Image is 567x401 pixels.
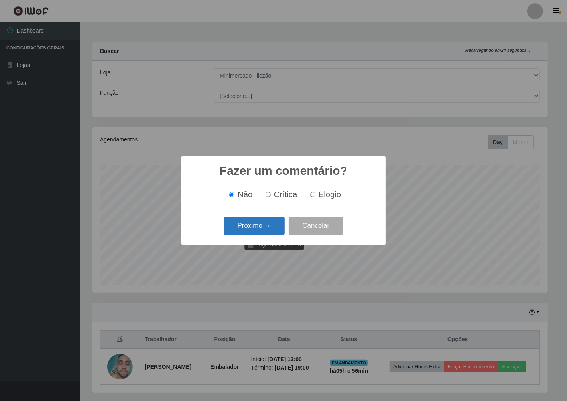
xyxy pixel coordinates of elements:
span: Não [238,190,252,199]
input: Crítica [266,192,271,197]
h2: Fazer um comentário? [220,164,347,178]
input: Elogio [310,192,315,197]
button: Cancelar [289,217,343,235]
button: Próximo → [224,217,285,235]
span: Elogio [319,190,341,199]
span: Crítica [274,190,297,199]
input: Não [229,192,234,197]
